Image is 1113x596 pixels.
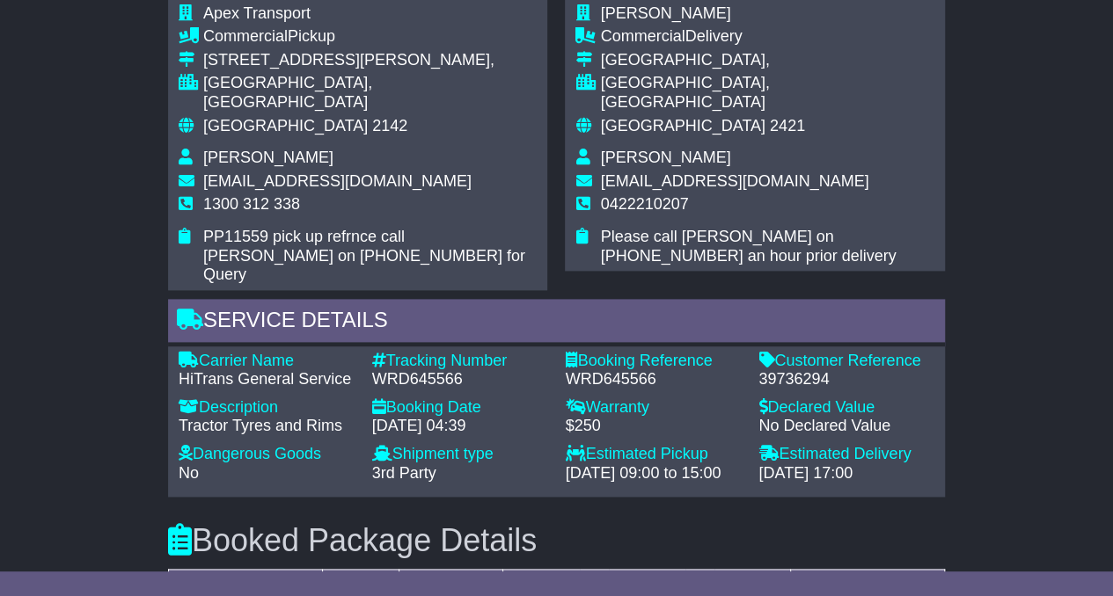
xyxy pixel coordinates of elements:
div: Dangerous Goods [179,445,355,464]
span: No [179,464,199,482]
span: [PERSON_NAME] [203,149,333,166]
span: 0422210207 [600,195,688,213]
span: [EMAIL_ADDRESS][DOMAIN_NAME] [203,172,472,190]
span: 2421 [770,117,805,134]
div: [GEOGRAPHIC_DATA], [GEOGRAPHIC_DATA] [203,74,538,112]
div: Estimated Pickup [565,445,741,464]
div: Declared Value [758,398,934,418]
span: Apex Transport [203,4,311,22]
div: [DATE] 17:00 [758,464,934,483]
span: Commercial [600,27,685,45]
div: Booking Date [372,398,548,418]
div: Estimated Delivery [758,445,934,464]
h3: Booked Package Details [168,523,945,558]
div: Carrier Name [179,352,355,371]
div: [DATE] 04:39 [372,417,548,436]
span: [GEOGRAPHIC_DATA] [203,117,368,134]
div: Tracking Number [372,352,548,371]
span: Please call [PERSON_NAME] on [PHONE_NUMBER] an hour prior delivery [600,228,896,265]
div: Customer Reference [758,352,934,371]
span: 2142 [372,117,407,134]
div: $250 [565,417,741,436]
span: 3rd Party [372,464,436,482]
div: Shipment type [372,445,548,464]
span: PP11559 pick up refrnce call [PERSON_NAME] on [PHONE_NUMBER] for Query [203,228,525,283]
div: Description [179,398,355,418]
span: [PERSON_NAME] [600,149,730,166]
span: 1300 312 338 [203,195,300,213]
span: [EMAIL_ADDRESS][DOMAIN_NAME] [600,172,868,190]
div: Tractor Tyres and Rims [179,417,355,436]
div: WRD645566 [372,370,548,389]
div: Warranty [565,398,741,418]
div: Delivery [600,27,934,47]
span: [GEOGRAPHIC_DATA] [600,117,765,134]
div: [DATE] 09:00 to 15:00 [565,464,741,483]
div: [GEOGRAPHIC_DATA], [GEOGRAPHIC_DATA] [600,74,934,112]
div: Pickup [203,27,538,47]
div: No Declared Value [758,417,934,436]
div: [STREET_ADDRESS][PERSON_NAME], [203,51,538,70]
div: WRD645566 [565,370,741,389]
span: [PERSON_NAME] [600,4,730,22]
span: Commercial [203,27,288,45]
div: 39736294 [758,370,934,389]
div: [GEOGRAPHIC_DATA], [600,51,934,70]
div: HiTrans General Service [179,370,355,389]
div: Service Details [168,299,945,346]
div: Booking Reference [565,352,741,371]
